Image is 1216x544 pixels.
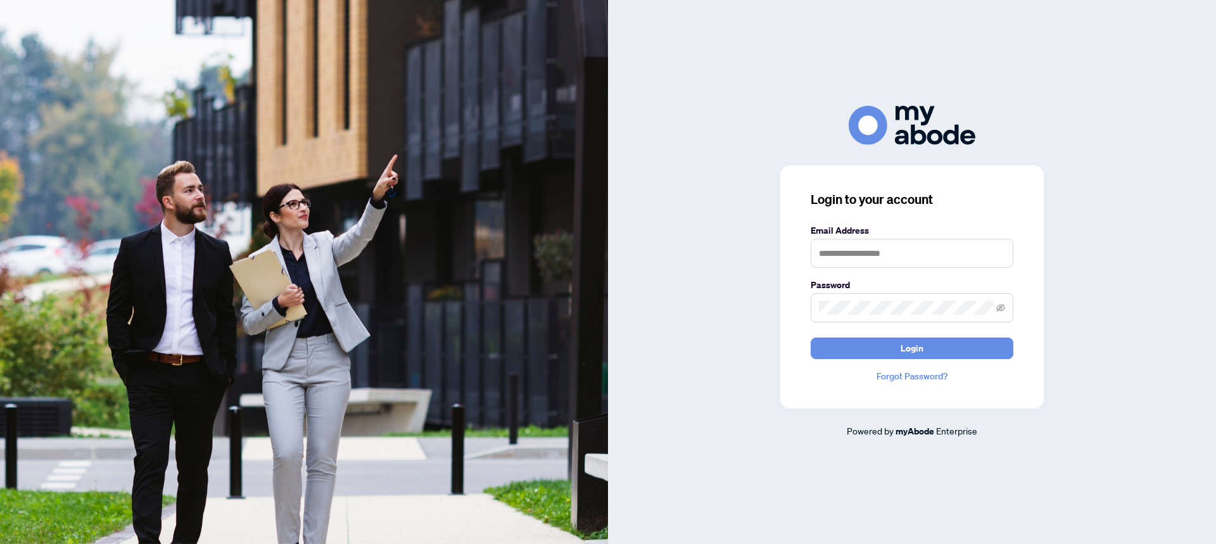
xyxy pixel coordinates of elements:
a: myAbode [896,424,934,438]
span: Enterprise [936,425,977,436]
span: Login [901,338,923,358]
span: eye-invisible [996,303,1005,312]
label: Email Address [811,224,1013,237]
label: Password [811,278,1013,292]
h3: Login to your account [811,191,1013,208]
button: Login [811,338,1013,359]
img: ma-logo [849,106,975,144]
span: Powered by [847,425,894,436]
a: Forgot Password? [811,369,1013,383]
